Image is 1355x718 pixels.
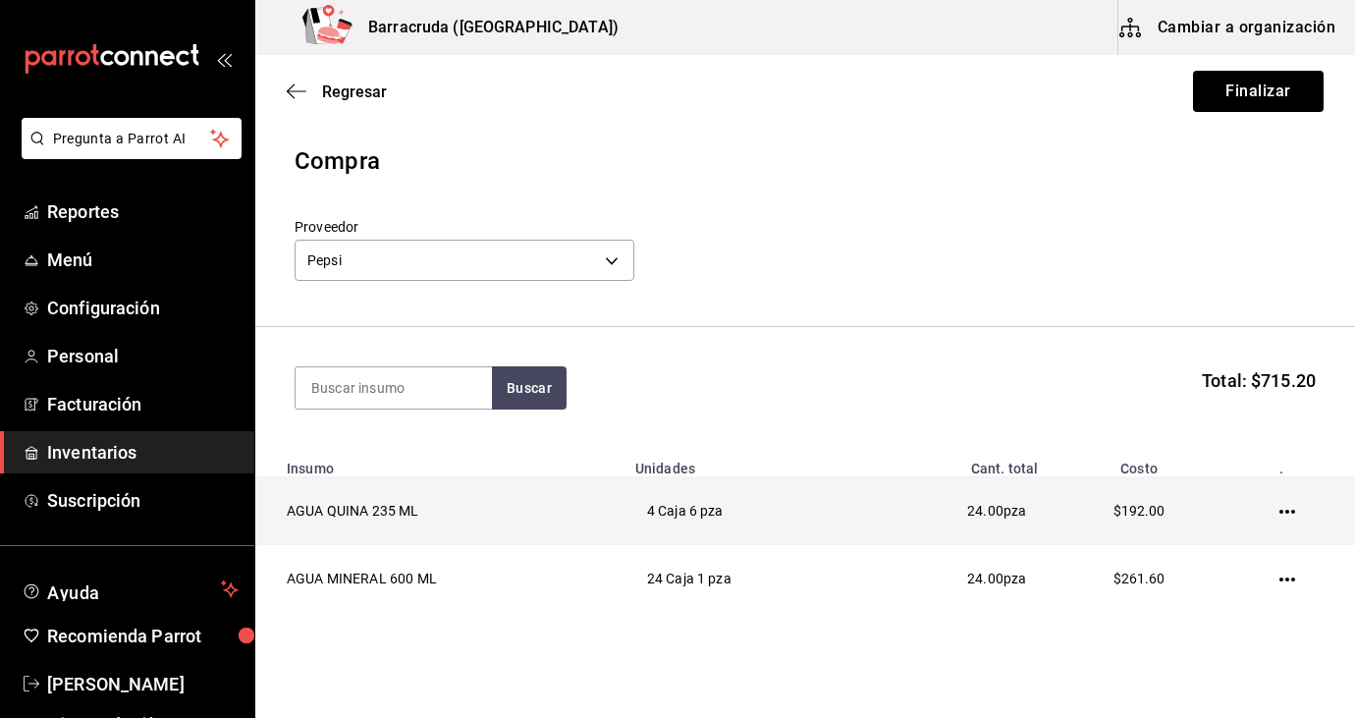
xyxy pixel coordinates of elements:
button: Finalizar [1193,71,1324,112]
th: Costo [1050,449,1227,477]
span: Pregunta a Parrot AI [53,129,211,149]
td: 4 Caja 6 pza [623,477,859,545]
td: 24 Caja 1 pza [623,545,859,613]
a: Pregunta a Parrot AI [14,142,242,163]
span: Suscripción [47,487,239,514]
span: Configuración [47,295,239,321]
span: Recomienda Parrot [47,623,239,649]
span: Regresar [322,83,387,101]
label: Proveedor [295,220,634,234]
th: Insumo [255,449,623,477]
span: Personal [47,343,239,369]
h3: Barracruda ([GEOGRAPHIC_DATA]) [352,16,619,39]
span: Ayuda [47,578,213,601]
input: Buscar insumo [296,367,492,409]
div: Compra [295,143,1316,179]
span: $192.00 [1113,503,1165,519]
td: pza [859,545,1050,613]
th: Unidades [623,449,859,477]
th: . [1228,449,1355,477]
div: Pepsi [295,240,634,281]
span: 24.00 [967,571,1003,586]
span: Menú [47,247,239,273]
button: open_drawer_menu [216,51,232,67]
span: Reportes [47,198,239,225]
button: Pregunta a Parrot AI [22,118,242,159]
span: 24.00 [967,503,1003,519]
td: pza [859,477,1050,545]
span: Facturación [47,391,239,417]
span: Total: $715.20 [1202,367,1316,394]
th: Cant. total [859,449,1050,477]
button: Regresar [287,83,387,101]
span: $261.60 [1113,571,1165,586]
td: AGUA MINERAL 600 ML [255,545,623,613]
button: Buscar [492,366,567,410]
span: Inventarios [47,439,239,466]
span: [PERSON_NAME] [47,671,239,697]
td: AGUA QUINA 235 ML [255,477,623,545]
